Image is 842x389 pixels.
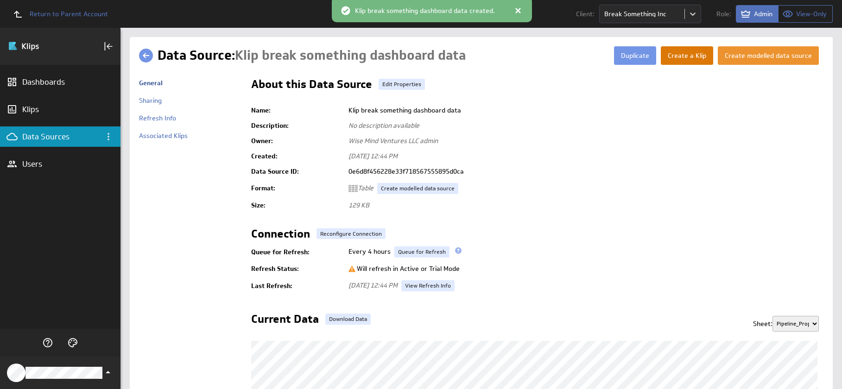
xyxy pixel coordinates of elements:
[344,164,823,179] td: 0e6d8f456228e33f718567555895d0ca
[251,228,310,243] h2: Connection
[251,179,344,198] td: Format:
[139,132,188,140] a: Associated Klips
[348,201,369,209] span: 129 KB
[251,243,344,261] td: Queue for Refresh:
[251,314,319,328] h2: Current Data
[139,79,163,87] a: General
[251,133,344,149] td: Owner:
[348,184,374,192] span: Table
[716,11,731,17] span: Role:
[718,46,819,65] button: Create modelled data source
[139,114,176,122] a: Refresh Info
[158,46,466,65] h1: Data Source:
[251,118,344,133] td: Description:
[401,280,455,291] a: View Refresh Info
[753,314,823,332] div: Sheet:
[251,79,372,94] h2: About this Data Source
[325,314,371,325] a: Download Data
[30,11,108,17] span: Return to Parent Account
[348,184,358,193] img: ds-format-grid.svg
[796,10,827,18] span: View-Only
[377,183,458,194] a: Create modelled data source
[8,39,73,54] img: Klipfolio klips logo
[355,7,495,15] span: Klip break something dashboard data created.
[22,104,98,114] div: Klips
[317,228,386,239] a: Reconfigure Connection
[348,247,391,256] span: Every 4 hours
[7,4,108,24] a: Return to Parent Account
[251,198,344,213] td: Size:
[251,261,344,276] td: Refresh Status:
[40,335,56,351] div: Help
[22,77,98,87] div: Dashboards
[754,10,772,18] span: Admin
[348,264,460,273] span: Will refresh in Active or Trial Mode
[394,246,449,257] a: Queue for Refresh
[779,5,833,23] button: View as View-Only
[604,11,666,17] div: Break Something Inc
[22,159,98,169] div: Users
[379,79,425,90] a: Edit Properties
[67,337,78,348] svg: Themes
[101,129,116,144] div: Data Sources menu
[348,152,398,160] span: [DATE] 12:44 PM
[736,5,779,23] button: View as Admin
[614,46,656,65] button: Duplicate
[251,276,344,295] td: Last Refresh:
[65,335,81,351] div: Themes
[348,121,419,130] span: No description available
[8,39,73,54] div: Go to Dashboards
[344,103,823,118] td: Klip break something dashboard data
[251,103,344,118] td: Name:
[348,281,398,289] span: [DATE] 12:44 PM
[251,164,344,179] td: Data Source ID:
[139,96,162,105] a: Sharing
[22,132,98,142] div: Data Sources
[101,38,116,54] div: Collapse
[576,11,595,17] span: Client:
[348,137,438,145] span: Wise Mind Ventures LLC admin
[235,47,466,64] span: Klip break something dashboard data
[251,149,344,164] td: Created:
[661,46,713,65] button: Create a Klip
